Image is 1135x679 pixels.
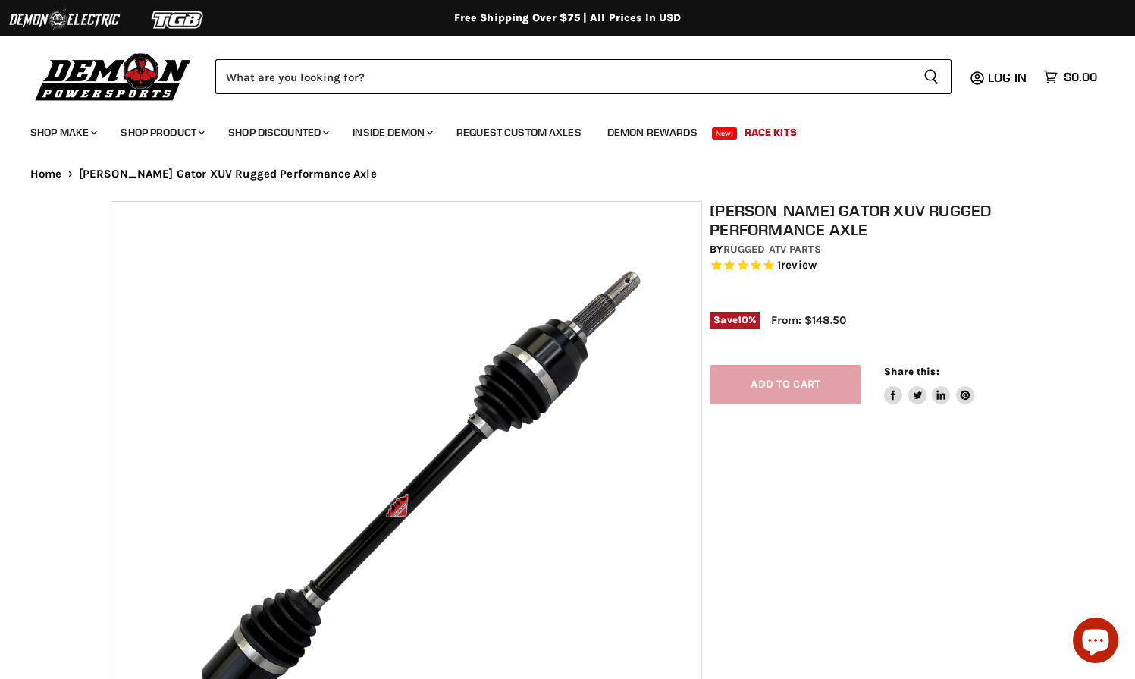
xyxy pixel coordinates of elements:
[710,312,760,328] span: Save %
[710,241,1032,258] div: by
[341,117,442,148] a: Inside Demon
[981,71,1036,84] a: Log in
[884,365,974,405] aside: Share this:
[710,201,1032,239] h1: [PERSON_NAME] Gator XUV Rugged Performance Axle
[109,117,214,148] a: Shop Product
[1064,70,1097,84] span: $0.00
[771,313,846,327] span: From: $148.50
[712,127,738,140] span: New!
[19,111,1093,148] ul: Main menu
[710,258,1032,274] span: Rated 5.0 out of 5 stars 1 reviews
[1036,66,1105,88] a: $0.00
[781,259,817,272] span: review
[777,259,817,272] span: 1 reviews
[884,366,939,377] span: Share this:
[445,117,593,148] a: Request Custom Axles
[911,59,952,94] button: Search
[79,168,377,181] span: [PERSON_NAME] Gator XUV Rugged Performance Axle
[988,70,1027,85] span: Log in
[733,117,808,148] a: Race Kits
[8,5,121,34] img: Demon Electric Logo 2
[121,5,235,34] img: TGB Logo 2
[215,59,952,94] form: Product
[19,117,106,148] a: Shop Make
[738,314,748,325] span: 10
[30,49,196,103] img: Demon Powersports
[217,117,338,148] a: Shop Discounted
[30,168,62,181] a: Home
[596,117,709,148] a: Demon Rewards
[1068,618,1123,667] inbox-online-store-chat: Shopify online store chat
[215,59,911,94] input: Search
[723,243,821,256] a: Rugged ATV Parts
